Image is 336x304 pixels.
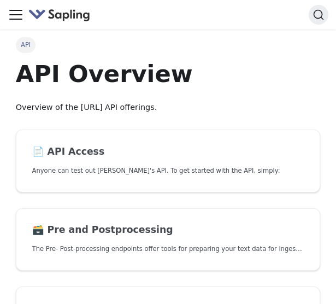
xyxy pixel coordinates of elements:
[16,208,320,271] a: 🗃️ Pre and PostprocessingThe Pre- Post-processing endpoints offer tools for preparing your text d...
[16,37,36,52] span: API
[28,7,95,23] a: Sapling.ai
[309,5,328,25] button: Search (Ctrl+K)
[32,166,304,176] p: Anyone can test out Sapling's API. To get started with the API, simply:
[8,7,24,23] button: Toggle navigation bar
[16,59,320,89] h1: API Overview
[32,244,304,254] p: The Pre- Post-processing endpoints offer tools for preparing your text data for ingestation as we...
[32,224,304,236] h2: Pre and Postprocessing
[16,130,320,192] a: 📄️ API AccessAnyone can test out [PERSON_NAME]'s API. To get started with the API, simply:
[28,7,91,23] img: Sapling.ai
[16,101,320,114] p: Overview of the [URL] API offerings.
[16,37,320,52] nav: Breadcrumbs
[32,146,304,158] h2: API Access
